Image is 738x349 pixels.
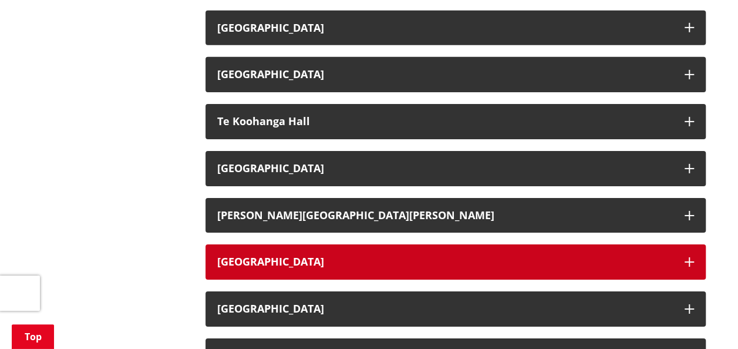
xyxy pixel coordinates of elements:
button: [GEOGRAPHIC_DATA] [205,57,706,92]
button: [GEOGRAPHIC_DATA] [205,244,706,280]
button: [GEOGRAPHIC_DATA] [205,11,706,46]
button: [PERSON_NAME][GEOGRAPHIC_DATA][PERSON_NAME] [205,198,706,233]
h3: Te Koohanga Hall [217,116,673,127]
button: [GEOGRAPHIC_DATA] [205,291,706,327]
h3: [GEOGRAPHIC_DATA] [217,303,673,315]
h3: [GEOGRAPHIC_DATA] [217,22,673,34]
button: Te Koohanga Hall [205,104,706,139]
h3: [PERSON_NAME][GEOGRAPHIC_DATA][PERSON_NAME] [217,210,673,222]
button: [GEOGRAPHIC_DATA] [205,151,706,186]
h3: [GEOGRAPHIC_DATA] [217,256,673,268]
iframe: Messenger Launcher [684,300,726,342]
h3: [GEOGRAPHIC_DATA] [217,163,673,174]
a: Top [12,324,54,349]
h3: [GEOGRAPHIC_DATA] [217,69,673,80]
